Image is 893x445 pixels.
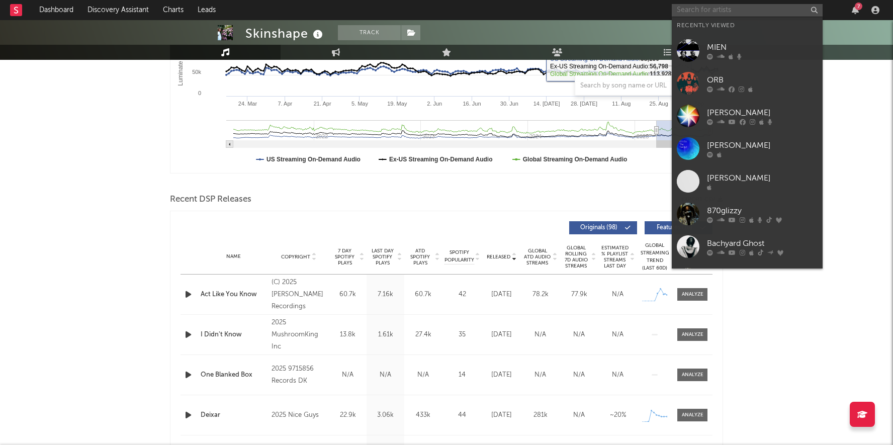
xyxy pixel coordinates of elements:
text: 21. Apr [314,101,331,107]
div: (C) 2025 [PERSON_NAME] Recordings [272,277,326,313]
div: [PERSON_NAME] [707,107,818,119]
div: Name [201,253,266,260]
div: 1.61k [369,330,402,340]
a: 870glizzy [672,198,823,230]
div: 7.16k [369,290,402,300]
text: 50k [192,69,201,75]
div: [PERSON_NAME] [707,139,818,151]
div: ORB [707,74,818,86]
div: 870glizzy [707,205,818,217]
text: 5. May [351,101,369,107]
div: N/A [523,330,557,340]
text: 16. Jun [463,101,481,107]
div: 78.2k [523,290,557,300]
div: 35 [444,330,480,340]
text: 19. May [387,101,407,107]
text: Global Streaming On-Demand Audio [523,156,628,163]
a: MIEN [672,34,823,67]
text: US Streaming On-Demand Audio [266,156,361,163]
a: soap. [672,263,823,296]
div: N/A [331,370,364,380]
div: [DATE] [485,410,518,420]
text: 11. Aug [612,101,631,107]
div: 14 [444,370,480,380]
button: Features(18) [645,221,712,234]
span: Originals ( 98 ) [576,225,622,231]
text: 24. Mar [238,101,257,107]
div: MIEN [707,41,818,53]
div: N/A [523,370,557,380]
span: ATD Spotify Plays [407,248,433,266]
text: 14. [DATE] [533,101,560,107]
span: Estimated % Playlist Streams Last Day [601,245,629,269]
text: 7. Apr [278,101,292,107]
div: N/A [407,370,439,380]
a: ORB [672,67,823,100]
div: N/A [601,370,635,380]
div: 22.9k [331,410,364,420]
div: 281k [523,410,557,420]
span: Recent DSP Releases [170,194,251,206]
a: One Blanked Box [201,370,266,380]
text: 28. [DATE] [571,101,597,107]
div: [DATE] [485,290,518,300]
text: 30. Jun [500,101,518,107]
div: N/A [562,410,596,420]
div: Global Streaming Trend (Last 60D) [640,242,670,272]
div: 7 [855,3,862,10]
input: Search for artists [672,4,823,17]
span: Last Day Spotify Plays [369,248,396,266]
span: Spotify Popularity [444,249,474,264]
div: [DATE] [485,330,518,340]
div: 44 [444,410,480,420]
text: 2. Jun [427,101,442,107]
div: Recently Viewed [677,20,818,32]
div: 2025 9715856 Records DK [272,363,326,387]
div: 2025 MushroomKing Inc [272,317,326,353]
div: N/A [562,370,596,380]
input: Search by song name or URL [575,82,681,90]
div: Bachyard Ghost [707,237,818,249]
a: Act Like You Know [201,290,266,300]
div: Skinshape [245,25,325,42]
div: 2025 Nice Guys [272,409,326,421]
text: 25. Aug [650,101,668,107]
div: [DATE] [485,370,518,380]
a: I Didn't Know [201,330,266,340]
button: 7 [852,6,859,14]
span: Global Rolling 7D Audio Streams [562,245,590,269]
a: [PERSON_NAME] [672,132,823,165]
div: [PERSON_NAME] [707,172,818,184]
div: 60.7k [407,290,439,300]
div: ~ 20 % [601,410,635,420]
div: N/A [369,370,402,380]
div: 27.4k [407,330,439,340]
div: 3.06k [369,410,402,420]
a: Bachyard Ghost [672,230,823,263]
a: Deixar [201,410,266,420]
span: Global ATD Audio Streams [523,248,551,266]
a: [PERSON_NAME] [672,165,823,198]
span: Copyright [281,254,310,260]
div: 77.9k [562,290,596,300]
div: N/A [601,330,635,340]
div: N/A [562,330,596,340]
span: Features ( 18 ) [651,225,697,231]
span: Released [487,254,510,260]
div: 42 [444,290,480,300]
span: 7 Day Spotify Plays [331,248,358,266]
div: 433k [407,410,439,420]
div: N/A [601,290,635,300]
div: 13.8k [331,330,364,340]
a: [PERSON_NAME] [672,100,823,132]
div: 60.7k [331,290,364,300]
text: Ex-US Streaming On-Demand Audio [389,156,493,163]
button: Track [338,25,401,40]
button: Originals(98) [569,221,637,234]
